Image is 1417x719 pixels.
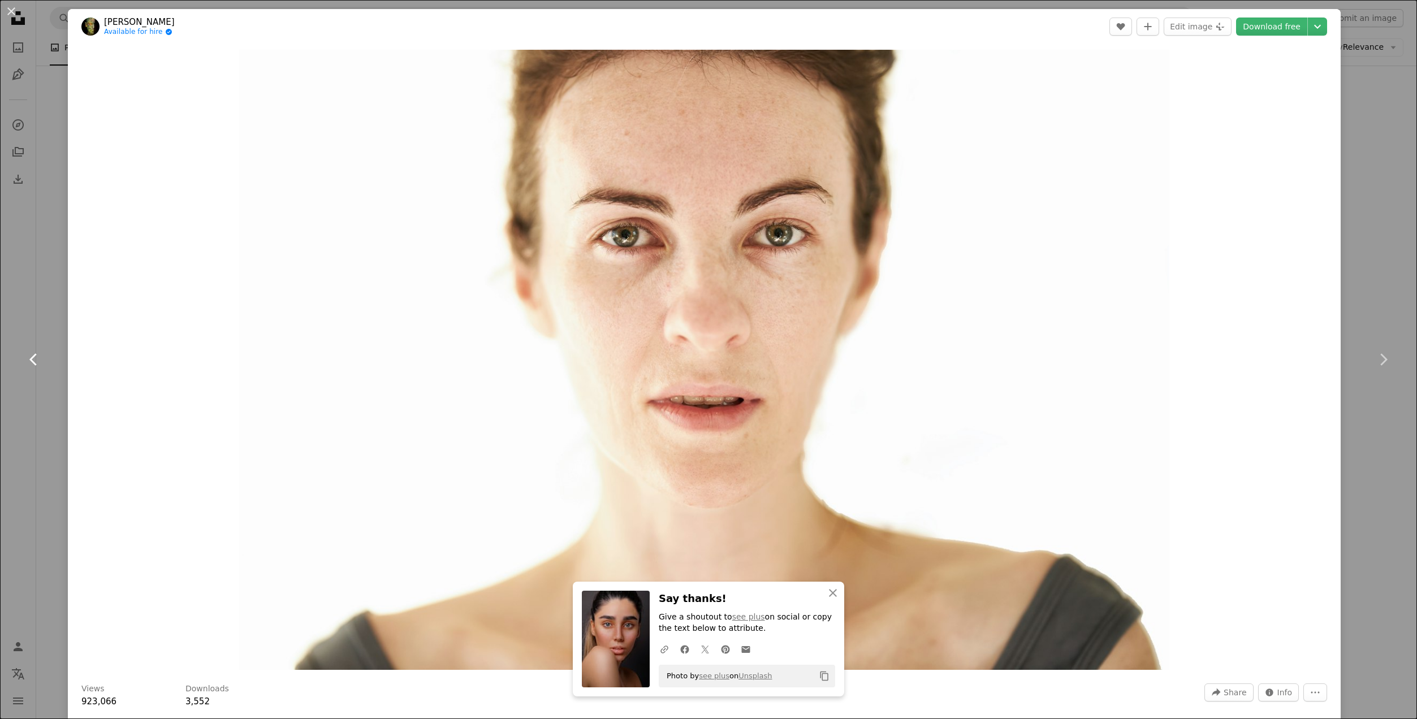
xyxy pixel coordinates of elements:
[1308,18,1327,36] button: Choose download size
[104,28,175,37] a: Available for hire
[239,50,1169,670] img: topless woman with blue eyes
[1236,18,1307,36] a: Download free
[815,666,834,686] button: Copy to clipboard
[659,612,835,634] p: Give a shoutout to on social or copy the text below to attribute.
[81,683,105,695] h3: Views
[675,638,695,660] a: Share on Facebook
[1258,683,1299,701] button: Stats about this image
[1349,305,1417,414] a: Next
[1137,18,1159,36] button: Add to Collection
[695,638,715,660] a: Share on Twitter
[715,638,736,660] a: Share on Pinterest
[736,638,756,660] a: Share over email
[1277,684,1293,701] span: Info
[1303,683,1327,701] button: More Actions
[1224,684,1246,701] span: Share
[239,50,1169,670] button: Zoom in on this image
[661,667,772,685] span: Photo by on
[81,696,116,707] span: 923,066
[1204,683,1253,701] button: Share this image
[81,18,100,36] img: Go to engin akyurt's profile
[1109,18,1132,36] button: Like
[1164,18,1232,36] button: Edit image
[104,16,175,28] a: [PERSON_NAME]
[699,672,729,680] a: see plus
[659,591,835,607] h3: Say thanks!
[732,612,765,621] a: see plus
[738,672,772,680] a: Unsplash
[185,683,229,695] h3: Downloads
[185,696,210,707] span: 3,552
